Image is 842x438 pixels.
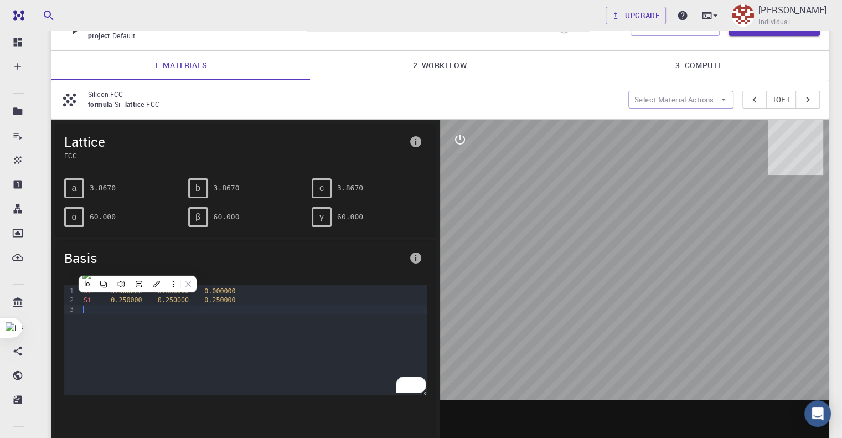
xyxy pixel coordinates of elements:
pre: 60.000 [214,207,240,226]
div: To enrich screen reader interactions, please activate Accessibility in Grammarly extension settings [80,285,426,395]
span: Si [84,296,91,304]
img: logo [9,10,24,21]
span: FCC [64,151,405,161]
div: 3 [64,305,75,314]
span: Basis [64,249,405,267]
span: Si [115,100,125,109]
span: β [195,212,200,222]
span: Default [112,31,140,40]
p: [PERSON_NAME] [758,3,826,17]
div: pager [742,91,820,109]
span: 0.250000 [111,296,142,304]
pre: 60.000 [337,207,363,226]
span: Support [22,8,62,18]
a: 2. Workflow [310,51,569,80]
pre: 3.8670 [90,178,116,198]
span: formula [88,100,115,109]
button: 1of1 [766,91,797,109]
span: b [195,183,200,193]
span: 0.250000 [204,296,235,304]
span: FCC [146,100,164,109]
span: γ [319,212,324,222]
span: project [88,31,112,40]
span: α [71,212,76,222]
img: praneeth [732,4,754,27]
span: lattice [125,100,147,109]
p: Silicon FCC [88,89,619,99]
span: Individual [758,17,790,28]
div: Open Intercom Messenger [804,400,831,427]
span: 0.250000 [158,296,189,304]
div: 1 [64,287,75,296]
pre: 3.8670 [214,178,240,198]
a: Upgrade [606,7,666,24]
pre: 3.8670 [337,178,363,198]
a: 3. Compute [570,51,829,80]
span: 0.000000 [204,287,235,295]
div: 2 [64,296,75,305]
pre: 60.000 [90,207,116,226]
span: c [319,183,324,193]
button: info [405,131,427,153]
span: Lattice [64,133,405,151]
button: Select Material Actions [628,91,733,109]
button: info [405,247,427,269]
a: 1. Materials [51,51,310,80]
span: a [72,183,77,193]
